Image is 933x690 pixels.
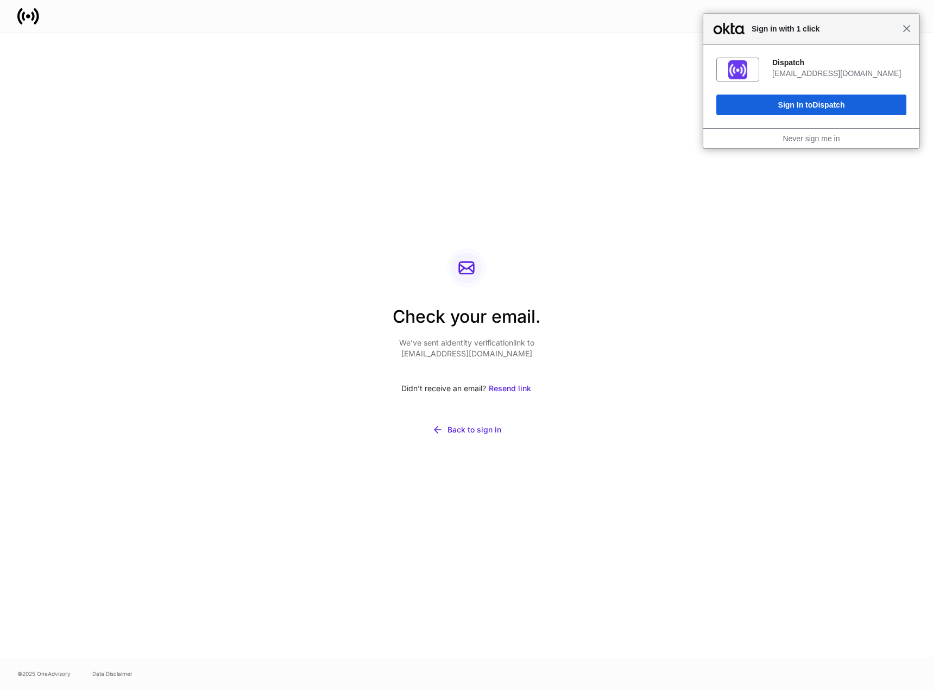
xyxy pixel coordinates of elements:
[393,418,541,442] button: Back to sign in
[716,95,906,115] button: Sign In toDispatch
[488,377,532,400] button: Resend link
[17,669,71,678] span: © 2025 OneAdvisory
[393,305,541,337] h2: Check your email.
[783,134,840,143] a: Never sign me in
[903,24,911,33] span: Close
[812,101,844,109] span: Dispatch
[772,68,906,78] div: [EMAIL_ADDRESS][DOMAIN_NAME]
[746,22,903,35] span: Sign in with 1 click
[393,377,541,400] div: Didn’t receive an email?
[92,669,133,678] a: Data Disclaimer
[447,424,501,435] div: Back to sign in
[489,383,531,394] div: Resend link
[393,337,541,359] p: We’ve sent a identity verification link to [EMAIL_ADDRESS][DOMAIN_NAME]
[772,58,906,67] div: Dispatch
[728,60,747,79] img: fs01jxrofoggULhDH358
